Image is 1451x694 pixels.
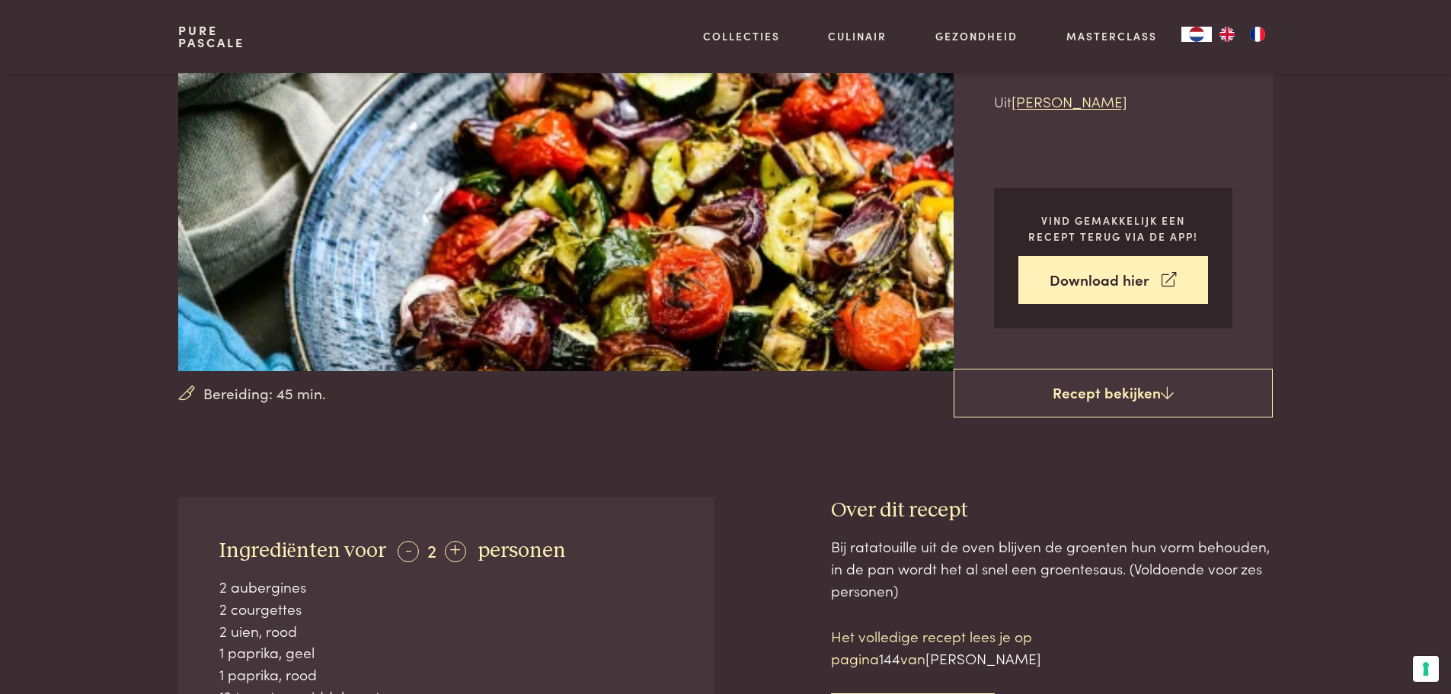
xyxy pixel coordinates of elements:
[1018,256,1208,304] a: Download hier
[935,28,1018,44] a: Gezondheid
[1212,27,1242,42] a: EN
[1212,27,1273,42] ul: Language list
[1413,656,1439,682] button: Uw voorkeuren voor toestemming voor trackingtechnologieën
[219,576,673,598] div: 2 aubergines
[219,598,673,620] div: 2 courgettes
[1012,91,1127,111] a: [PERSON_NAME]
[219,641,673,664] div: 1 paprika, geel
[219,664,673,686] div: 1 paprika, rood
[445,541,466,562] div: +
[1181,27,1212,42] a: NL
[831,497,1273,524] h3: Over dit recept
[1018,213,1208,244] p: Vind gemakkelijk een recept terug via de app!
[219,620,673,642] div: 2 uien, rood
[994,91,1232,113] p: Uit
[1181,27,1273,42] aside: Language selected: Nederlands
[879,648,900,668] span: 144
[219,540,386,561] span: Ingrediënten voor
[703,28,780,44] a: Collecties
[1242,27,1273,42] a: FR
[954,369,1273,417] a: Recept bekijken
[1181,27,1212,42] div: Language
[828,28,887,44] a: Culinair
[178,24,244,49] a: PurePascale
[203,382,326,405] span: Bereiding: 45 min.
[478,540,566,561] span: personen
[1066,28,1157,44] a: Masterclass
[831,625,1090,669] p: Het volledige recept lees je op pagina van
[925,648,1041,668] span: [PERSON_NAME]
[398,541,419,562] div: -
[831,536,1273,601] div: Bij ratatouille uit de oven blijven de groenten hun vorm behouden, in de pan wordt het al snel ee...
[427,537,436,562] span: 2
